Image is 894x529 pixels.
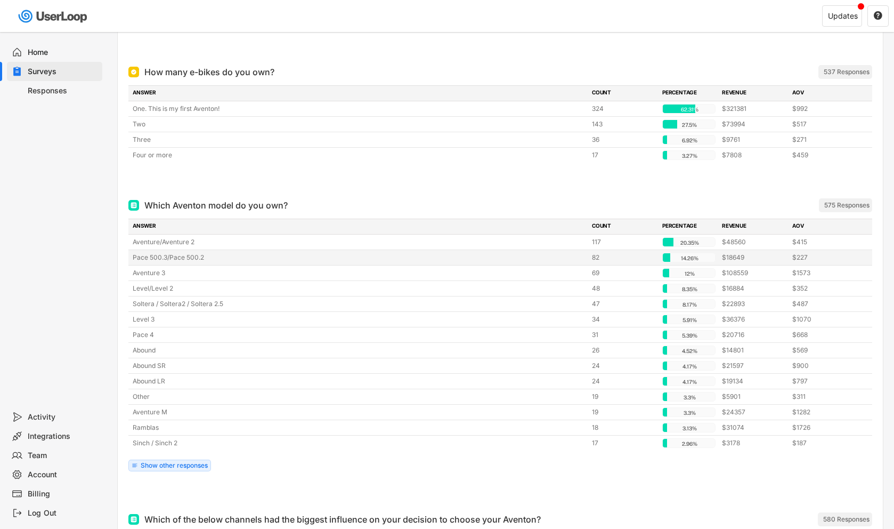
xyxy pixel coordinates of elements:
[133,407,586,417] div: Aventure M
[28,431,98,442] div: Integrations
[792,104,856,114] div: $992
[722,150,786,160] div: $7808
[722,346,786,355] div: $14801
[665,346,714,356] div: 4.52%
[133,330,586,340] div: Pace 4
[592,407,656,417] div: 19
[665,331,714,340] div: 5.39%
[665,300,714,309] div: 8.17%
[131,516,137,523] img: Multi Select
[665,120,714,130] div: 27.5%
[665,253,714,263] div: 14.26%
[144,66,274,78] div: How many e-bikes do you own?
[133,119,586,129] div: Two
[792,407,856,417] div: $1282
[592,346,656,355] div: 26
[665,284,714,294] div: 8.35%
[722,299,786,309] div: $22893
[592,315,656,324] div: 34
[792,237,856,247] div: $415
[665,315,714,325] div: 5.91%
[133,315,586,324] div: Level 3
[722,222,786,231] div: REVENUE
[874,11,882,20] text: 
[133,284,586,293] div: Level/Level 2
[665,423,714,433] div: 3.13%
[28,470,98,480] div: Account
[792,423,856,432] div: $1726
[592,237,656,247] div: 117
[28,451,98,461] div: Team
[828,12,858,20] div: Updates
[792,119,856,129] div: $517
[133,222,586,231] div: ANSWER
[824,68,869,76] div: 537 Responses
[792,376,856,386] div: $797
[792,315,856,324] div: $1070
[792,299,856,309] div: $487
[665,135,714,145] div: 6.92%
[592,361,656,371] div: 24
[873,11,883,21] button: 
[28,489,98,499] div: Billing
[722,423,786,432] div: $31074
[133,89,586,98] div: ANSWER
[133,376,586,386] div: Abound LR
[665,362,714,371] div: 4.17%
[133,392,586,402] div: Other
[592,392,656,402] div: 19
[792,253,856,262] div: $227
[133,150,586,160] div: Four or more
[722,392,786,402] div: $5901
[665,151,714,161] div: 3.27%
[133,104,586,114] div: One. This is my first Aventon!
[133,361,586,371] div: Abound SR
[133,299,586,309] div: Soltera / Soltera2 / Soltera 2.5
[722,438,786,448] div: $3178
[592,268,656,278] div: 69
[722,330,786,340] div: $20716
[133,438,586,448] div: Sinch / Sinch 2
[665,238,714,247] div: 20.35%
[722,119,786,129] div: $73994
[592,89,656,98] div: COUNT
[592,299,656,309] div: 47
[144,513,541,526] div: Which of the below channels had the biggest influence on your decision to choose your Aventon?
[16,5,91,27] img: userloop-logo-01.svg
[592,135,656,145] div: 36
[722,407,786,417] div: $24357
[28,47,98,58] div: Home
[665,269,714,278] div: 12%
[133,253,586,262] div: Pace 500.3/Pace 500.2
[792,361,856,371] div: $900
[792,268,856,278] div: $1573
[144,199,288,212] div: Which Aventon model do you own?
[141,462,208,469] div: Show other responses
[592,376,656,386] div: 24
[665,408,714,418] div: 3.3%
[28,412,98,422] div: Activity
[792,135,856,145] div: $271
[722,315,786,324] div: $36376
[28,67,98,77] div: Surveys
[662,89,716,98] div: PERCENTAGE
[792,150,856,160] div: $459
[722,376,786,386] div: $19134
[792,330,856,340] div: $668
[592,104,656,114] div: 324
[133,423,586,432] div: Ramblas
[133,268,586,278] div: Aventure 3
[722,284,786,293] div: $16884
[824,201,869,210] div: 575 Responses
[592,222,656,231] div: COUNT
[665,377,714,387] div: 4.17%
[792,89,856,98] div: AOV
[823,515,869,524] div: 580 Responses
[722,89,786,98] div: REVENUE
